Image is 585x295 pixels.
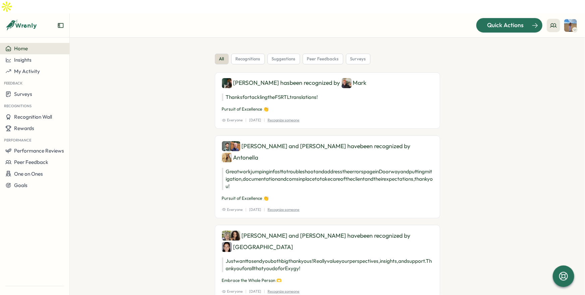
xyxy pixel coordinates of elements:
span: My Activity [14,68,40,74]
p: [DATE] [249,117,261,123]
img: Lisa Warner [222,231,232,241]
span: Home [14,45,28,52]
p: Recognize someone [268,117,300,123]
span: Insights [14,57,32,63]
p: Great work jumping in fast to troubleshoot and address the errors page in Doorway and putting mit... [222,168,433,190]
span: Peer Feedback [14,159,48,165]
span: suggestions [272,56,296,62]
span: Everyone [222,289,243,294]
img: Antonella Guidoccio [222,153,232,163]
div: [PERSON_NAME] has been recognized by [222,78,433,88]
p: | [264,289,265,294]
p: | [246,207,247,213]
p: | [264,207,265,213]
p: | [246,117,247,123]
div: Mark [342,78,367,88]
img: India Bastien [222,242,232,252]
span: peer feedbacks [307,56,339,62]
img: Hannah Rachael Smith [564,19,577,32]
span: Quick Actions [487,21,524,29]
span: all [219,56,224,62]
button: Quick Actions [476,18,543,33]
p: | [246,289,247,294]
span: recognitions [236,56,260,62]
p: Just want to send you both big thank yous! Really value your perspectives, insights, and support.... [222,257,433,272]
p: [DATE] [249,289,261,294]
p: Embrace the Whole Person 🫶 [222,278,433,284]
span: Rewards [14,125,34,131]
span: One on Ones [14,171,43,177]
p: Pursuit of Excellence 👏 [222,106,433,112]
span: surveys [350,56,366,62]
div: Antonella [222,153,258,163]
span: Performance Reviews [14,147,64,154]
img: Franchesca Rybar [230,231,240,241]
p: | [264,117,265,123]
span: Everyone [222,117,243,123]
div: [PERSON_NAME] and [PERSON_NAME] have been recognized by [222,231,433,252]
img: Morgan Ludtke [230,141,240,151]
img: Nick Norena [222,141,232,151]
span: Everyone [222,207,243,213]
img: Justin Caovan [222,78,232,88]
span: Recognition Wall [14,114,52,120]
p: Recognize someone [268,289,300,294]
p: Pursuit of Excellence 👏 [222,195,433,201]
p: Thanks for tackling the F5 RTL translations! [222,94,433,101]
div: [GEOGRAPHIC_DATA] [222,242,293,252]
p: Recognize someone [268,207,300,213]
div: [PERSON_NAME] and [PERSON_NAME] have been recognized by [222,141,433,163]
p: [DATE] [249,207,261,213]
img: Mark Buckner [342,78,352,88]
button: Expand sidebar [57,22,64,29]
span: Surveys [14,91,32,97]
span: Goals [14,182,27,188]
